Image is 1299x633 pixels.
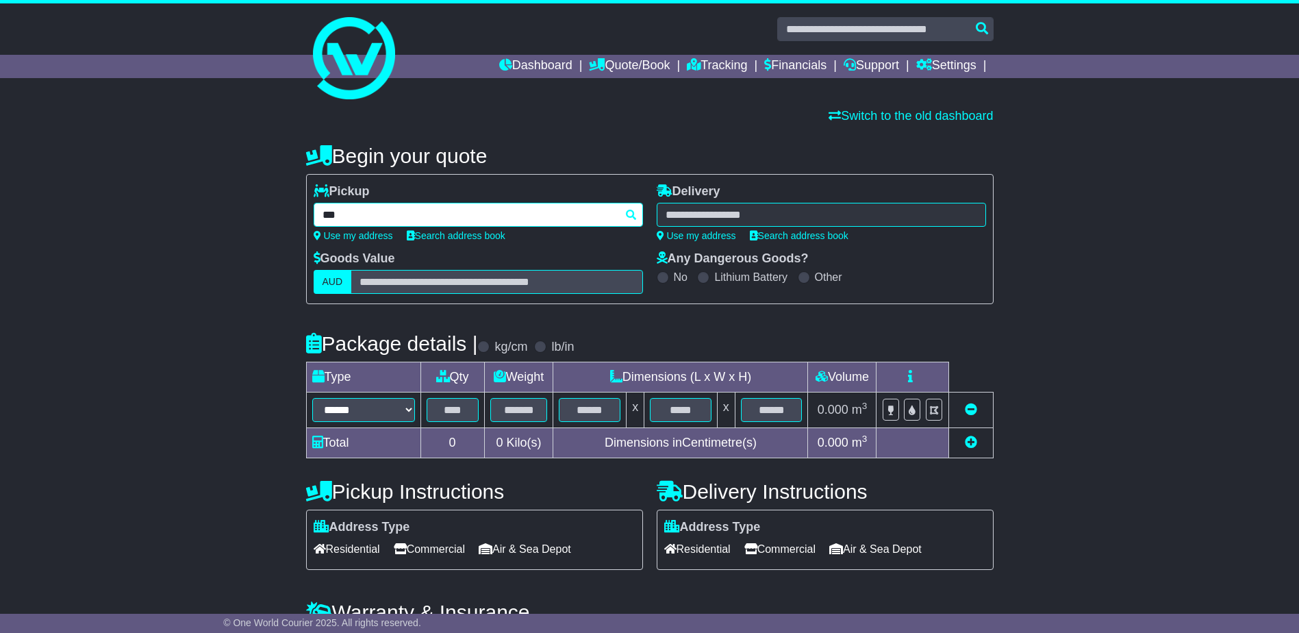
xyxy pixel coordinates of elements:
span: Air & Sea Depot [479,538,571,560]
h4: Warranty & Insurance [306,601,994,623]
td: x [627,393,644,428]
label: Any Dangerous Goods? [657,251,809,266]
h4: Package details | [306,332,478,355]
td: Dimensions (L x W x H) [553,362,808,393]
td: Weight [484,362,553,393]
span: 0.000 [818,403,848,417]
span: © One World Courier 2025. All rights reserved. [223,617,421,628]
td: 0 [420,428,484,458]
h4: Begin your quote [306,145,994,167]
h4: Pickup Instructions [306,480,643,503]
a: Settings [916,55,976,78]
a: Search address book [750,230,848,241]
label: Other [815,271,842,284]
span: Air & Sea Depot [829,538,922,560]
span: 0.000 [818,436,848,449]
a: Use my address [314,230,393,241]
sup: 3 [862,434,868,444]
a: Tracking [687,55,747,78]
label: Address Type [664,520,761,535]
a: Dashboard [499,55,572,78]
label: Lithium Battery [714,271,787,284]
a: Search address book [407,230,505,241]
td: Volume [808,362,876,393]
span: m [852,436,868,449]
label: Goods Value [314,251,395,266]
td: Total [306,428,420,458]
a: Remove this item [965,403,977,417]
label: No [674,271,688,284]
a: Add new item [965,436,977,449]
a: Switch to the old dashboard [829,109,993,123]
a: Use my address [657,230,736,241]
td: x [717,393,735,428]
label: Pickup [314,184,370,199]
sup: 3 [862,401,868,411]
h4: Delivery Instructions [657,480,994,503]
a: Support [844,55,899,78]
span: Commercial [394,538,465,560]
span: Residential [314,538,380,560]
a: Quote/Book [589,55,670,78]
label: lb/in [551,340,574,355]
label: kg/cm [494,340,527,355]
td: Qty [420,362,484,393]
a: Financials [764,55,827,78]
label: Delivery [657,184,720,199]
typeahead: Please provide city [314,203,643,227]
span: m [852,403,868,417]
td: Dimensions in Centimetre(s) [553,428,808,458]
span: Commercial [744,538,816,560]
td: Kilo(s) [484,428,553,458]
span: 0 [496,436,503,449]
td: Type [306,362,420,393]
span: Residential [664,538,731,560]
label: Address Type [314,520,410,535]
label: AUD [314,270,352,294]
